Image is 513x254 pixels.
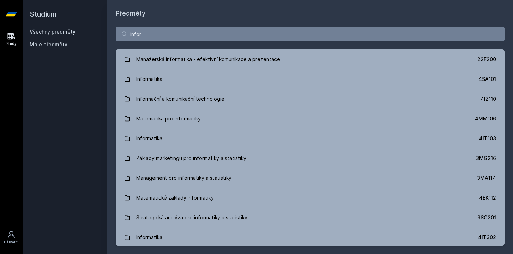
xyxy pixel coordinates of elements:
span: Moje předměty [30,41,67,48]
a: Manažerská informatika - efektivní komunikace a prezentace 22F200 [116,49,505,69]
div: Informatika [136,72,162,86]
div: 3MG216 [476,155,496,162]
div: Informatika [136,131,162,146]
div: 4SA101 [478,76,496,83]
div: 4EK112 [479,194,496,201]
div: Uživatel [4,240,19,245]
a: Informatika 4IT302 [116,228,505,247]
div: Matematické základy informatiky [136,191,214,205]
div: 4IT302 [478,234,496,241]
input: Název nebo ident předmětu… [116,27,505,41]
div: Základy marketingu pro informatiky a statistiky [136,151,246,165]
a: Uživatel [1,227,21,248]
div: 22F200 [477,56,496,63]
a: Informatika 4IT103 [116,129,505,148]
div: Informatika [136,230,162,244]
a: Management pro informatiky a statistiky 3MA114 [116,168,505,188]
h1: Předměty [116,8,505,18]
div: 4MM106 [475,115,496,122]
div: 4IZ110 [481,95,496,102]
div: Matematika pro informatiky [136,112,201,126]
a: Matematické základy informatiky 4EK112 [116,188,505,208]
div: 3MA114 [477,175,496,182]
a: Základy marketingu pro informatiky a statistiky 3MG216 [116,148,505,168]
div: Manažerská informatika - efektivní komunikace a prezentace [136,52,280,66]
a: Study [1,28,21,50]
a: Strategická analýza pro informatiky a statistiky 3SG201 [116,208,505,228]
a: Všechny předměty [30,29,76,35]
div: Management pro informatiky a statistiky [136,171,231,185]
div: Informační a komunikační technologie [136,92,224,106]
a: Informační a komunikační technologie 4IZ110 [116,89,505,109]
a: Matematika pro informatiky 4MM106 [116,109,505,129]
div: Strategická analýza pro informatiky a statistiky [136,211,247,225]
div: 4IT103 [479,135,496,142]
a: Informatika 4SA101 [116,69,505,89]
div: 3SG201 [477,214,496,221]
div: Study [6,41,17,46]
